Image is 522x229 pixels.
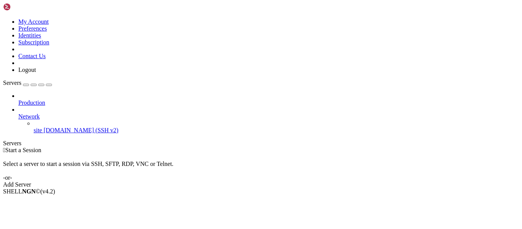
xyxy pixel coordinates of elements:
span: [DOMAIN_NAME] (SSH v2) [44,127,118,133]
a: Logout [18,67,36,73]
img: Shellngn [3,3,47,11]
b: NGN [22,188,36,195]
a: site [DOMAIN_NAME] (SSH v2) [34,127,519,134]
a: Servers [3,80,52,86]
a: My Account [18,18,49,25]
span: Network [18,113,40,120]
a: Identities [18,32,41,39]
span: Production [18,99,45,106]
span: 4.2.0 [41,188,55,195]
a: Preferences [18,25,47,32]
a: Contact Us [18,53,46,59]
a: Subscription [18,39,49,45]
li: Production [18,93,519,106]
li: Network [18,106,519,134]
div: Add Server [3,181,519,188]
span: Start a Session [5,147,41,153]
a: Production [18,99,519,106]
div: Select a server to start a session via SSH, SFTP, RDP, VNC or Telnet. -or- [3,154,519,181]
a: Network [18,113,519,120]
span:  [3,147,5,153]
li: site [DOMAIN_NAME] (SSH v2) [34,120,519,134]
span: SHELL © [3,188,55,195]
span: Servers [3,80,21,86]
span: site [34,127,42,133]
div: Servers [3,140,519,147]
